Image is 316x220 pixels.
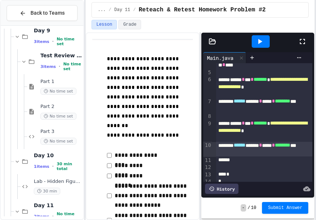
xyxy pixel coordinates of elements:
[34,188,60,195] span: 30 min
[203,98,212,113] div: 7
[34,164,49,169] span: 1 items
[114,7,130,13] span: Day 11
[118,20,141,29] button: Grade
[63,62,82,71] span: No time set
[262,202,308,214] button: Submit Answer
[40,129,82,135] span: Part 3
[98,7,106,13] span: ...
[203,69,212,76] div: 5
[133,7,136,13] span: /
[40,79,82,85] span: Part 1
[40,113,76,120] span: No time set
[34,27,82,34] span: Day 9
[203,171,212,178] div: 13
[34,39,49,44] span: 3 items
[205,184,238,194] div: History
[203,157,212,164] div: 11
[203,52,246,63] div: Main.java
[59,64,60,69] span: •
[40,138,76,145] span: No time set
[203,164,212,171] div: 12
[40,64,56,69] span: 3 items
[241,204,246,212] span: -
[34,214,49,219] span: 2 items
[203,113,212,120] div: 8
[40,52,82,59] span: Test Review (40 mins)
[203,142,212,156] div: 10
[203,120,212,142] div: 9
[109,7,111,13] span: /
[40,104,82,110] span: Part 2
[91,20,117,29] button: Lesson
[40,88,76,95] span: No time set
[139,6,266,14] span: Reteach & Retest Homework Problem #2
[57,37,82,46] span: No time set
[30,9,65,17] span: Back to Teams
[57,162,82,171] span: 30 min total
[203,76,212,98] div: 6
[34,152,82,159] span: Day 10
[203,178,212,185] div: 14
[52,213,54,219] span: •
[248,205,250,211] span: /
[52,163,54,169] span: •
[268,205,302,211] span: Submit Answer
[7,5,78,21] button: Back to Teams
[251,205,256,211] span: 10
[34,178,82,185] span: Lab - Hidden Figures: Orbital Velocity Calculator
[203,54,237,62] div: Main.java
[52,39,54,44] span: •
[34,202,82,209] span: Day 11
